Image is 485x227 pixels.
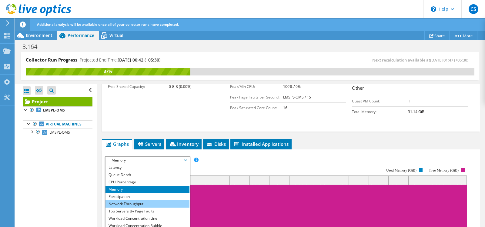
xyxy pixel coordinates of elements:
b: LMSPL-OMS / 15 [283,95,311,100]
li: Memory [105,186,189,193]
b: 1 [408,98,410,104]
td: Peak/Min CPU: [230,81,283,92]
span: Memory [109,157,186,164]
h4: Projected End Time: [80,57,160,63]
span: Installed Applications [233,141,289,147]
h1: 3.164 [20,43,47,50]
li: Top Servers By Page Faults [105,208,189,215]
b: 31.14 GiB [408,109,424,114]
td: Guest VM Count: [352,96,408,106]
span: [DATE] 00:42 (+05:30) [118,57,160,63]
text: Free Memory (GiB) [430,168,459,172]
span: Virtual [109,32,123,38]
a: LMSPL-OMS [23,128,92,136]
a: Project [23,97,92,106]
a: Share [424,31,450,40]
h3: Other [352,85,468,93]
span: Disks [206,141,226,147]
div: 37% [26,68,190,75]
li: CPU Percentage [105,179,189,186]
span: Graphs [105,141,129,147]
text: Used Memory (GiB) [386,168,416,172]
span: Environment [26,32,52,38]
svg: \n [431,6,436,12]
span: [DATE] 01:47 (+05:30) [430,57,468,63]
li: Participation [105,193,189,200]
span: Servers [137,141,161,147]
td: Total Memory: [352,106,408,117]
span: Next recalculation available at [372,57,471,63]
b: 0 GiB (0.00%) [169,84,192,89]
b: LMSPL-OMS [43,108,65,113]
span: CS [469,4,478,14]
li: Network Throughput [105,200,189,208]
td: Peak Page Faults per Second: [230,92,283,102]
td: Free Shared Capacity: [108,81,169,92]
span: Inventory [169,141,199,147]
span: Performance [68,32,94,38]
td: Peak Saturated Core Count: [230,102,283,113]
a: LMSPL-OMS [23,106,92,114]
b: 16 [283,105,287,110]
li: Workload Concentration Line [105,215,189,222]
a: More [449,31,477,40]
b: 100% / 0% [283,84,301,89]
span: Additional analysis will be available once all of your collector runs have completed. [37,22,179,27]
span: LMSPL-OMS [49,130,70,135]
a: Virtual Machines [23,120,92,128]
li: Queue Depth [105,171,189,179]
li: Latency [105,164,189,171]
